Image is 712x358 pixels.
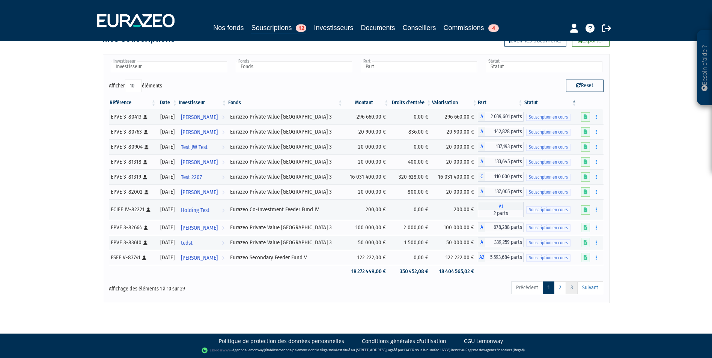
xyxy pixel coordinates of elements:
span: A [478,157,485,167]
i: [Français] Personne physique [143,241,148,245]
div: Eurazeo Private Value [GEOGRAPHIC_DATA] 3 [230,239,341,247]
div: C - Eurazeo Private Value Europe 3 [478,172,524,182]
span: A2 [478,253,485,262]
a: [PERSON_NAME] [178,184,227,199]
span: Test 2207 [181,170,202,184]
div: Eurazeo Private Value [GEOGRAPHIC_DATA] 3 [230,158,341,166]
span: 12 [296,24,306,32]
th: Droits d'entrée: activer pour trier la colonne par ordre croissant [390,96,432,109]
td: 20 000,00 € [343,139,390,154]
td: 0,00 € [390,109,432,124]
td: 18 404 565,02 € [432,265,478,278]
i: Voir l'investisseur [222,203,224,217]
span: [PERSON_NAME] [181,110,218,124]
div: EPVE 3-81319 [111,173,154,181]
i: [Français] Personne physique [143,160,148,164]
div: EPVE 3-82002 [111,188,154,196]
th: Investisseur: activer pour trier la colonne par ordre croissant [178,96,227,109]
i: [Français] Personne physique [146,208,151,212]
p: Besoin d'aide ? [700,34,709,102]
span: Souscription en cours [526,114,571,121]
td: 800,00 € [390,184,432,199]
i: Voir l'investisseur [222,170,224,184]
td: 200,00 € [432,199,478,220]
div: A - Eurazeo Private Value Europe 3 [478,238,524,247]
span: A [478,112,485,122]
td: 16 031 400,00 € [343,169,390,184]
td: 20 000,00 € [343,184,390,199]
a: Nos fonds [213,23,244,33]
select: Afficheréléments [125,80,142,92]
div: [DATE] [160,224,175,232]
i: [Français] Personne physique [144,130,148,134]
a: Lemonway [247,347,264,352]
th: Statut : activer pour trier la colonne par ordre d&eacute;croissant [524,96,577,109]
td: 20 000,00 € [432,154,478,169]
span: 5 593,684 parts [485,253,524,262]
span: 137,005 parts [485,187,524,197]
a: Investisseurs [314,23,353,33]
div: Eurazeo Private Value [GEOGRAPHIC_DATA] 3 [230,188,341,196]
div: Eurazeo Private Value [GEOGRAPHIC_DATA] 3 [230,113,341,121]
td: 100 000,00 € [432,220,478,235]
div: EPVE 3-82664 [111,224,154,232]
div: EPVE 3-80904 [111,143,154,151]
span: Souscription en cours [526,174,571,181]
td: 18 272 449,00 € [343,265,390,278]
img: logo-lemonway.png [202,347,230,354]
td: 20 000,00 € [343,154,390,169]
div: A - Eurazeo Private Value Europe 3 [478,127,524,137]
a: [PERSON_NAME] [178,154,227,169]
a: Souscriptions12 [251,23,306,34]
a: Test JW Test [178,139,227,154]
span: [PERSON_NAME] [181,185,218,199]
i: Voir l'investisseur [222,236,224,250]
span: 339,259 parts [485,238,524,247]
span: 678,288 parts [485,223,524,232]
a: Test 2207 [178,169,227,184]
a: Conseillers [403,23,436,33]
span: Souscription en cours [526,206,571,214]
a: Documents [361,23,395,33]
div: EPVE 3-83610 [111,239,154,247]
label: Afficher éléments [109,80,162,92]
div: [DATE] [160,113,175,121]
td: 0,00 € [390,139,432,154]
td: 836,00 € [390,124,432,139]
span: A [478,127,485,137]
th: Part: activer pour trier la colonne par ordre croissant [478,96,524,109]
td: 50 000,00 € [432,235,478,250]
i: [Français] Personne physique [142,256,146,260]
i: [Français] Personne physique [145,145,149,149]
a: Suivant [577,281,603,294]
span: Souscription en cours [526,239,571,247]
i: Voir l'investisseur [222,155,224,169]
td: 200,00 € [343,199,390,220]
i: [Français] Personne physique [143,175,147,179]
div: A - Eurazeo Private Value Europe 3 [478,142,524,152]
th: Référence : activer pour trier la colonne par ordre croissant [109,96,157,109]
div: [DATE] [160,239,175,247]
div: A - Eurazeo Private Value Europe 3 [478,223,524,232]
span: 2 parts [478,210,524,217]
i: Voir l'investisseur [222,140,224,154]
a: Politique de protection des données personnelles [219,337,344,345]
div: Eurazeo Co-Investment Feeder Fund IV [230,206,341,214]
span: A [478,142,485,152]
a: [PERSON_NAME] [178,109,227,124]
span: 4 [488,24,499,32]
span: [PERSON_NAME] [181,251,218,265]
span: 110 000 parts [485,172,524,182]
td: 122 222,00 € [432,250,478,265]
td: 400,00 € [390,154,432,169]
td: 122 222,00 € [343,250,390,265]
td: 296 660,00 € [432,109,478,124]
span: Test JW Test [181,140,208,154]
div: [DATE] [160,143,175,151]
div: A - Eurazeo Private Value Europe 3 [478,157,524,167]
div: Affichage des éléments 1 à 10 sur 29 [109,281,309,293]
span: Souscription en cours [526,129,571,136]
span: A [478,238,485,247]
div: EPVE 3-80413 [111,113,154,121]
div: [DATE] [160,206,175,214]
